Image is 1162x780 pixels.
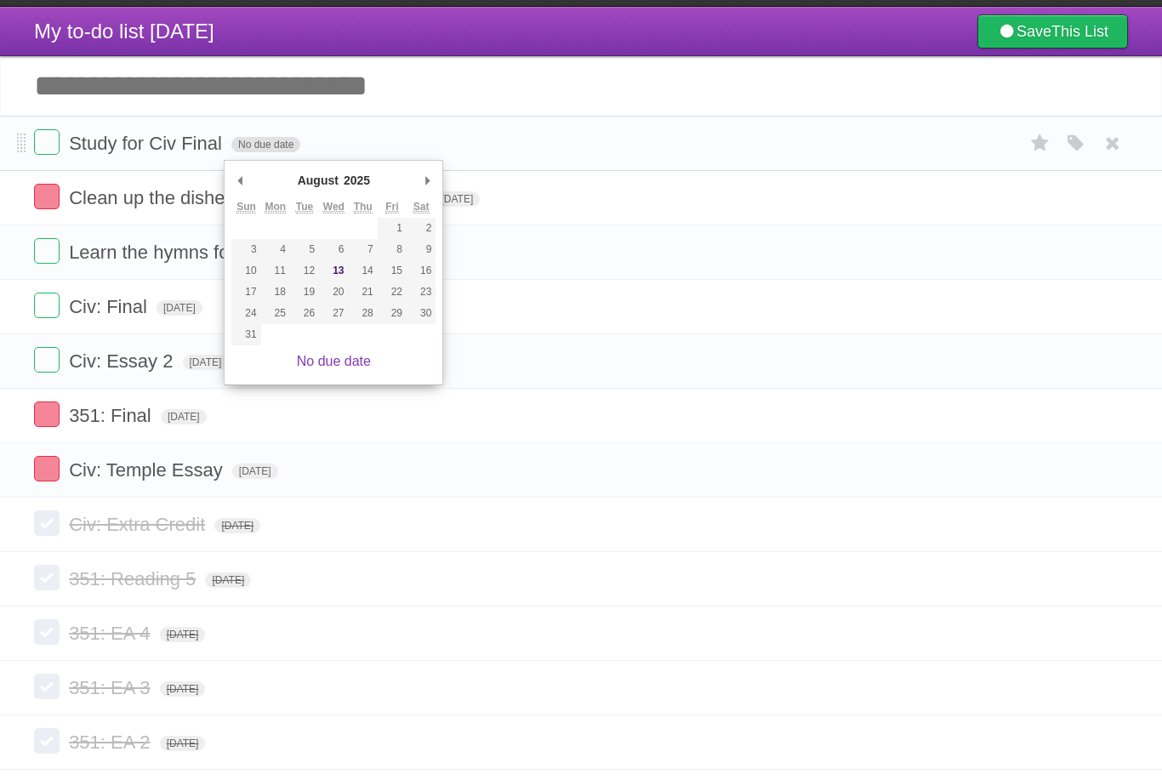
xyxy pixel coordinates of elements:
span: No due date [231,137,300,152]
span: [DATE] [214,518,260,533]
button: 14 [348,260,377,282]
button: 18 [261,282,290,303]
button: Next Month [419,168,436,193]
span: Civ: Final [69,296,151,317]
button: 1 [378,218,407,239]
label: Done [34,674,60,699]
span: 351: EA 4 [69,623,154,644]
span: [DATE] [434,191,480,207]
span: [DATE] [157,300,202,316]
button: 13 [319,260,348,282]
button: 26 [290,303,319,324]
abbr: Wednesday [323,201,345,214]
a: SaveThis List [977,14,1128,48]
button: 5 [290,239,319,260]
button: Previous Month [231,168,248,193]
label: Star task [1024,129,1057,157]
div: August [295,168,341,193]
label: Done [34,129,60,155]
button: 6 [319,239,348,260]
label: Done [34,347,60,373]
button: 12 [290,260,319,282]
abbr: Tuesday [296,201,313,214]
label: Done [34,510,60,536]
button: 8 [378,239,407,260]
button: 31 [231,324,260,345]
label: Done [34,238,60,264]
button: 7 [348,239,377,260]
span: [DATE] [205,572,251,588]
span: Clean up the dishes and my Chicago mess [69,187,429,208]
button: 25 [261,303,290,324]
span: Learn the hymns for [DATE] [69,242,304,263]
span: Civ: Extra Credit [69,514,209,535]
span: [DATE] [183,355,229,370]
button: 29 [378,303,407,324]
button: 17 [231,282,260,303]
span: [DATE] [232,464,278,479]
button: 24 [231,303,260,324]
span: Civ: Temple Essay [69,459,227,481]
span: Civ: Essay 2 [69,350,177,372]
button: 20 [319,282,348,303]
button: 4 [261,239,290,260]
span: [DATE] [160,627,206,642]
abbr: Monday [265,201,286,214]
button: 16 [407,260,436,282]
button: 3 [231,239,260,260]
label: Done [34,456,60,481]
button: 15 [378,260,407,282]
label: Done [34,565,60,590]
label: Done [34,401,60,427]
label: Done [34,184,60,209]
span: 351: EA 2 [69,732,154,753]
button: 30 [407,303,436,324]
span: 351: Final [69,405,156,426]
div: 2025 [341,168,373,193]
span: [DATE] [160,681,206,697]
abbr: Friday [385,201,398,214]
button: 22 [378,282,407,303]
button: 2 [407,218,436,239]
abbr: Sunday [236,201,256,214]
button: 10 [231,260,260,282]
button: 27 [319,303,348,324]
span: [DATE] [161,409,207,424]
abbr: Saturday [413,201,430,214]
span: [DATE] [160,736,206,751]
button: 9 [407,239,436,260]
b: This List [1051,23,1108,40]
label: Done [34,728,60,754]
abbr: Thursday [354,201,373,214]
button: 11 [261,260,290,282]
span: 351: Reading 5 [69,568,200,589]
label: Done [34,293,60,318]
button: 28 [348,303,377,324]
button: 23 [407,282,436,303]
span: Study for Civ Final [69,133,226,154]
label: Done [34,619,60,645]
button: 19 [290,282,319,303]
span: My to-do list [DATE] [34,20,214,43]
button: 21 [348,282,377,303]
span: 351: EA 3 [69,677,154,698]
a: No due date [297,354,371,368]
